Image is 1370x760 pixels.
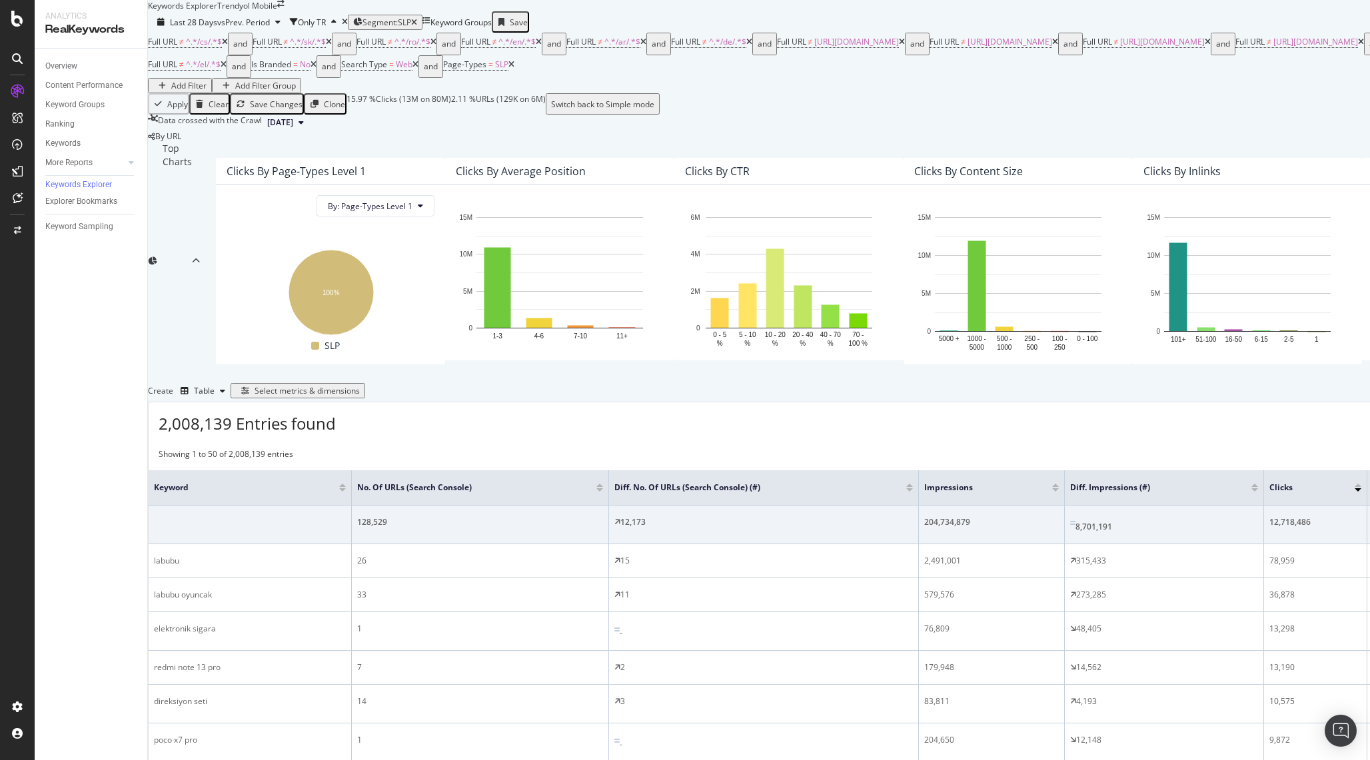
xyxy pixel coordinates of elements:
div: elektronik sigara [154,623,346,635]
span: ≠ [1267,36,1271,47]
span: Diff. Impressions (#) [1070,482,1231,494]
div: Clear [209,99,229,110]
div: Create [148,380,231,402]
div: A chart. [685,210,893,350]
div: 2,491,001 [924,555,1059,567]
button: Add Filter Group [212,78,301,93]
span: ≠ [1114,36,1119,47]
div: 1 [357,623,603,635]
text: % [717,340,723,347]
div: 179,948 [924,661,1059,673]
text: 0 [1156,328,1160,335]
button: and [227,55,251,78]
button: and [752,33,777,55]
text: 0 [696,324,700,332]
div: A chart. [227,242,434,338]
span: ≠ [179,59,184,70]
a: Overview [45,59,138,73]
span: = [488,59,493,70]
div: 273,285 [1076,589,1106,601]
div: 14 [357,695,603,707]
text: 6-15 [1255,335,1268,342]
span: [URL][DOMAIN_NAME] [1120,36,1205,47]
span: 2,008,139 Entries found [159,412,336,434]
text: 4-6 [534,332,544,339]
text: 5000 + [939,334,960,342]
span: ≠ [808,36,813,47]
div: 36,878 [1269,589,1361,601]
div: 10,575 [1269,695,1361,707]
span: ≠ [388,36,392,47]
span: Impressions [924,482,1032,494]
text: 100 % [849,340,868,347]
div: and [424,57,438,76]
div: 48,405 [1076,623,1101,635]
div: RealKeywords [45,22,137,37]
span: Page-Types [443,59,486,70]
span: ≠ [702,36,707,47]
button: and [436,33,461,55]
div: direksiyon seti [154,695,346,707]
img: Equal [614,739,620,743]
a: Content Performance [45,79,138,93]
div: 15 [620,555,630,567]
text: 0 - 100 [1077,334,1098,342]
div: 9,872 [1269,734,1361,746]
button: and [418,55,443,78]
text: 11+ [616,332,628,339]
div: 4,193 [1076,695,1097,707]
div: 78,959 [1269,555,1361,567]
div: 12,148 [1076,734,1101,746]
div: Explorer Bookmarks [45,194,117,208]
button: and [542,33,566,55]
div: 76,809 [924,623,1059,635]
text: 5000 [970,343,985,350]
div: 15.97 % Clicks ( 13M on 80M ) [346,93,451,115]
span: By: Page-Types Level 1 [328,200,412,212]
button: Keyword Groups [422,11,492,33]
div: Keyword Groups [430,17,492,28]
text: 10M [1147,252,1160,259]
span: ≠ [961,36,966,47]
span: Clicks [1269,482,1335,494]
div: and [758,35,772,53]
span: ^.*/el/.*$ [186,59,221,70]
div: Ranking [45,117,75,131]
span: SLP [325,338,340,354]
text: 1-3 [492,332,502,339]
div: 8,701,191 [1075,521,1112,533]
text: 51-100 [1195,335,1217,342]
button: Clear [189,93,230,115]
text: 6M [691,214,700,221]
text: % [800,340,806,347]
button: and [905,33,930,55]
div: Keywords [45,137,81,151]
div: Add Filter [171,80,207,91]
div: - [620,627,622,639]
button: Select metrics & dimensions [231,383,365,398]
span: Keyword [154,482,319,494]
text: 250 [1054,343,1065,350]
div: 128,529 [357,516,603,528]
div: Overview [45,59,77,73]
div: Content Performance [45,79,123,93]
div: Keyword Sampling [45,220,113,234]
text: 5M [922,290,931,297]
text: 1000 [997,343,1012,350]
span: Full URL [148,36,177,47]
span: Diff. No. of URLs (Search Console) (#) [614,482,886,494]
span: Full URL [253,36,282,47]
span: Full URL [461,36,490,47]
span: Last 28 Days [170,17,217,28]
div: labubu [154,555,346,567]
span: ^.*/ar/.*$ [604,36,640,47]
div: 83,811 [924,695,1059,707]
span: No. of URLs (Search Console) [357,482,576,494]
span: ^.*/en/.*$ [498,36,536,47]
span: Full URL [930,36,959,47]
div: and [1216,35,1230,53]
span: By URL [155,131,181,142]
div: 7 [357,661,603,673]
text: 100% [323,288,340,296]
div: and [910,35,924,53]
